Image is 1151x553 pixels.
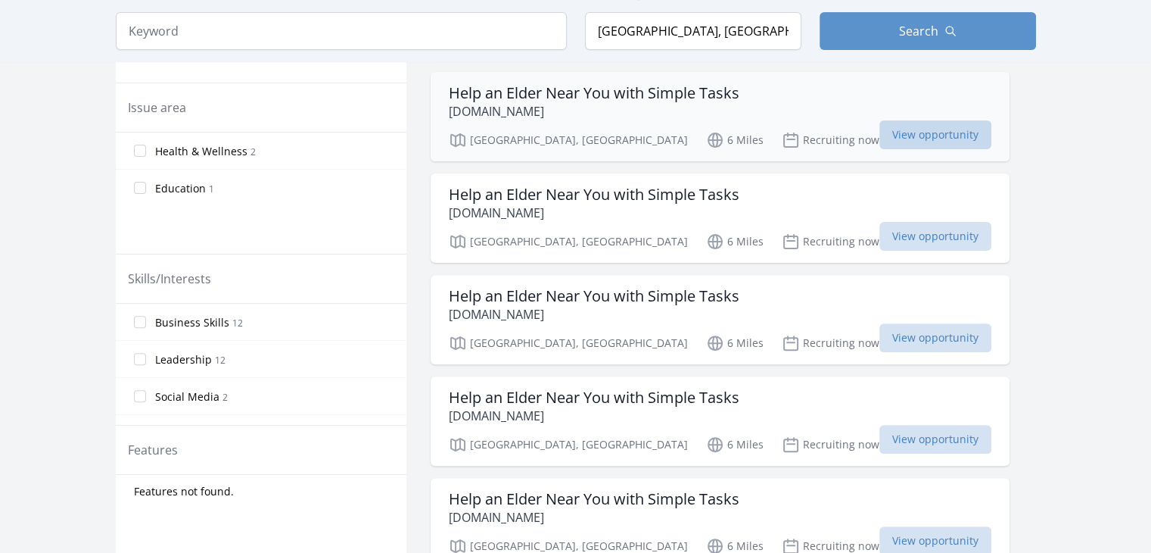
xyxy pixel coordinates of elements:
p: [GEOGRAPHIC_DATA], [GEOGRAPHIC_DATA] [449,436,688,454]
a: Help an Elder Near You with Simple Tasks [DOMAIN_NAME] [GEOGRAPHIC_DATA], [GEOGRAPHIC_DATA] 6 Mil... [431,376,1009,466]
span: 2 [250,145,256,158]
h3: Help an Elder Near You with Simple Tasks [449,287,739,305]
span: 12 [215,354,226,367]
span: Features not found. [134,484,234,499]
span: 2 [222,391,228,404]
a: Help an Elder Near You with Simple Tasks [DOMAIN_NAME] [GEOGRAPHIC_DATA], [GEOGRAPHIC_DATA] 6 Mil... [431,275,1009,364]
legend: Features [128,441,178,459]
input: Health & Wellness 2 [134,145,146,157]
span: View opportunity [879,120,991,149]
input: Location [585,12,801,50]
h3: Help an Elder Near You with Simple Tasks [449,389,739,407]
p: [GEOGRAPHIC_DATA], [GEOGRAPHIC_DATA] [449,334,688,352]
span: View opportunity [879,323,991,352]
span: Search [899,22,938,40]
p: Recruiting now [782,233,879,251]
h3: Help an Elder Near You with Simple Tasks [449,490,739,508]
p: 6 Miles [706,131,764,149]
span: Leadership [155,352,212,367]
p: 6 Miles [706,436,764,454]
span: View opportunity [879,222,991,251]
p: [DOMAIN_NAME] [449,407,739,425]
p: [GEOGRAPHIC_DATA], [GEOGRAPHIC_DATA] [449,233,688,251]
h3: Help an Elder Near You with Simple Tasks [449,186,739,204]
a: Help an Elder Near You with Simple Tasks [DOMAIN_NAME] [GEOGRAPHIC_DATA], [GEOGRAPHIC_DATA] 6 Mil... [431,72,1009,161]
span: Education [155,181,206,196]
legend: Skills/Interests [128,270,211,288]
p: Recruiting now [782,131,879,149]
span: Business Skills [155,315,229,330]
h3: Help an Elder Near You with Simple Tasks [449,84,739,102]
span: Social Media [155,389,219,405]
button: Search [820,12,1036,50]
p: [DOMAIN_NAME] [449,204,739,222]
p: [DOMAIN_NAME] [449,508,739,526]
p: 6 Miles [706,233,764,251]
legend: Issue area [128,98,186,117]
span: View opportunity [879,425,991,454]
p: [GEOGRAPHIC_DATA], [GEOGRAPHIC_DATA] [449,131,688,149]
p: Recruiting now [782,436,879,454]
input: Education 1 [134,182,146,194]
input: Keyword [116,12,567,50]
p: 6 Miles [706,334,764,352]
input: Social Media 2 [134,390,146,402]
span: 12 [232,317,243,330]
input: Business Skills 12 [134,316,146,328]
p: [DOMAIN_NAME] [449,305,739,323]
a: Help an Elder Near You with Simple Tasks [DOMAIN_NAME] [GEOGRAPHIC_DATA], [GEOGRAPHIC_DATA] 6 Mil... [431,173,1009,263]
span: 1 [209,183,214,195]
p: [DOMAIN_NAME] [449,102,739,120]
span: Health & Wellness [155,144,247,159]
p: Recruiting now [782,334,879,352]
input: Leadership 12 [134,353,146,365]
